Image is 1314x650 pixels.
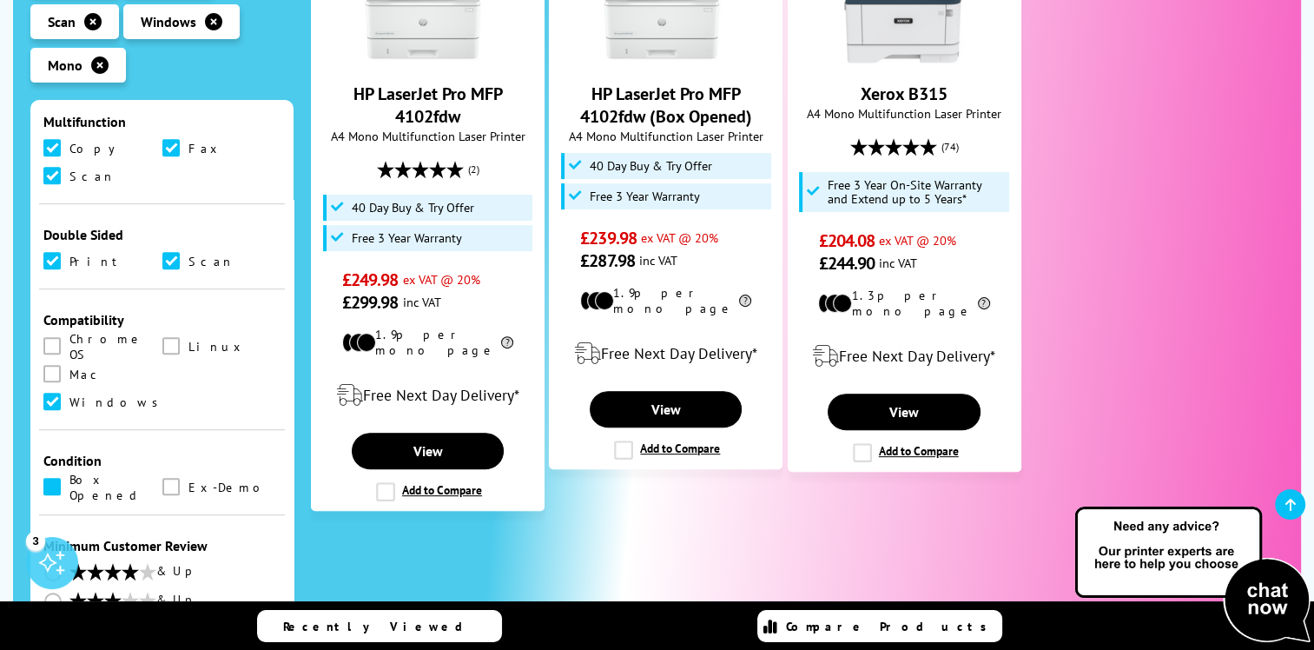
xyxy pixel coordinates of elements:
[818,229,875,252] span: £204.08
[43,537,281,554] div: Minimum Customer Review
[590,159,712,173] span: 40 Day Buy & Try Offer
[590,391,742,428] a: View
[352,231,462,245] span: Free 3 Year Warranty
[141,13,196,30] span: Windows
[402,271,479,288] span: ex VAT @ 20%
[1071,504,1314,647] img: Open Live Chat window
[188,478,270,497] span: Ex-Demo
[590,189,700,203] span: Free 3 Year Warranty
[786,619,996,634] span: Compare Products
[188,252,234,271] span: Scan
[362,51,492,69] a: HP LaserJet Pro MFP 4102fdw
[580,227,637,249] span: £239.98
[879,255,917,271] span: inc VAT
[376,482,482,501] label: Add to Compare
[69,139,128,158] span: Copy
[353,83,502,128] a: HP LaserJet Pro MFP 4102fdw
[853,443,959,462] label: Add to Compare
[879,232,956,249] span: ex VAT @ 20%
[818,252,875,275] span: £244.90
[580,83,752,128] a: HP LaserJet Pro MFP 4102fdw (Box Opened)
[43,226,281,243] div: Double Sided
[26,531,45,550] div: 3
[580,249,635,272] span: £287.98
[257,610,502,642] a: Recently Viewed
[69,393,168,412] span: Windows
[342,269,399,291] span: £249.98
[188,337,247,356] span: Linux
[558,128,773,144] span: A4 Mono Multifunction Laser Printer
[48,13,76,30] span: Scan
[320,128,535,144] span: A4 Mono Multifunction Laser Printer
[828,394,980,430] a: View
[342,291,399,314] span: £299.98
[580,285,751,316] li: 1.9p per mono page
[342,327,513,358] li: 1.9p per mono page
[69,478,162,497] span: Box Opened
[352,433,504,469] a: View
[641,229,718,246] span: ex VAT @ 20%
[818,288,989,319] li: 1.3p per mono page
[614,441,720,460] label: Add to Compare
[43,592,281,612] li: & Up
[43,452,281,469] div: Condition
[43,311,281,328] div: Compatibility
[43,563,281,583] li: & Up
[43,113,281,130] div: Multifunction
[283,619,480,634] span: Recently Viewed
[69,167,116,186] span: Scan
[797,105,1012,122] span: A4 Mono Multifunction Laser Printer
[558,329,773,378] div: modal_delivery
[402,294,440,310] span: inc VAT
[839,51,969,69] a: Xerox B315
[861,83,948,105] a: Xerox B315
[941,130,959,163] span: (74)
[69,337,162,356] span: Chrome OS
[188,139,223,158] span: Fax
[69,252,125,271] span: Print
[797,332,1012,381] div: modal_delivery
[601,51,731,69] a: HP LaserJet Pro MFP 4102fdw (Box Opened)
[467,153,479,186] span: (2)
[828,178,1005,206] span: Free 3 Year On-Site Warranty and Extend up to 5 Years*
[69,365,103,384] span: Mac
[320,371,535,420] div: modal_delivery
[757,610,1002,642] a: Compare Products
[48,56,83,74] span: Mono
[639,252,677,269] span: inc VAT
[352,201,474,215] span: 40 Day Buy & Try Offer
